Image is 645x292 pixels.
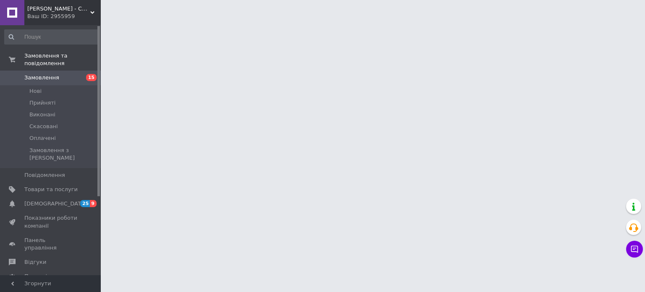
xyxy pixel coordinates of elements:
[24,74,59,82] span: Замовлення
[24,237,78,252] span: Панель управління
[24,171,65,179] span: Повідомлення
[24,258,46,266] span: Відгуки
[29,134,56,142] span: Оплачені
[80,200,90,207] span: 25
[24,52,101,67] span: Замовлення та повідомлення
[24,214,78,229] span: Показники роботи компанії
[29,99,55,107] span: Прийняті
[27,5,90,13] span: Miller Dental - Стоматологічне обладнання та інструменти
[29,87,42,95] span: Нові
[4,29,99,45] input: Пошук
[24,186,78,193] span: Товари та послуги
[626,241,643,258] button: Чат з покупцем
[24,273,47,280] span: Покупці
[29,123,58,130] span: Скасовані
[27,13,101,20] div: Ваш ID: 2955959
[29,147,98,162] span: Замовлення з [PERSON_NAME]
[90,200,97,207] span: 9
[24,200,87,208] span: [DEMOGRAPHIC_DATA]
[29,111,55,118] span: Виконані
[86,74,97,81] span: 15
